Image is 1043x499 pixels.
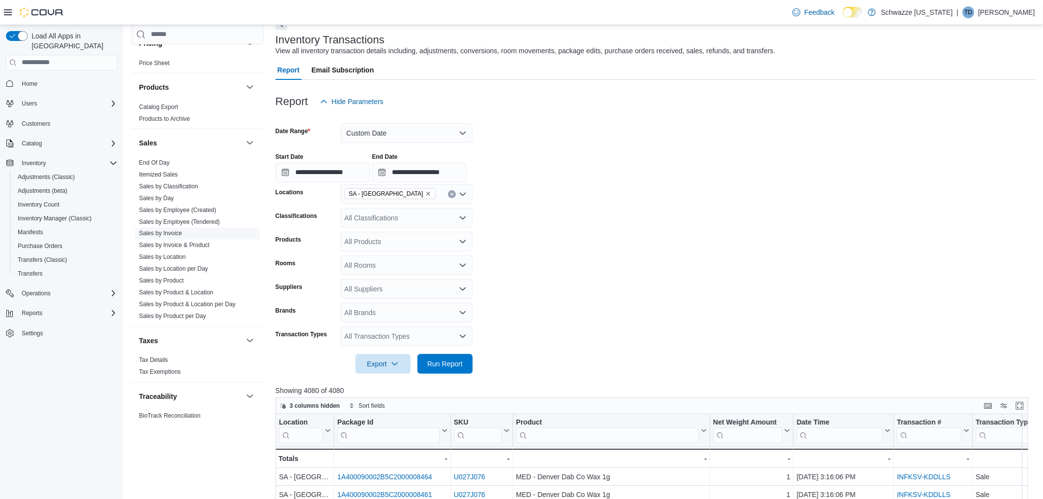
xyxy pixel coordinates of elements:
[18,327,117,339] span: Settings
[10,267,121,281] button: Transfers
[139,301,236,309] span: Sales by Product & Location per Day
[18,242,63,250] span: Purchase Orders
[417,354,473,374] button: Run Report
[276,212,317,220] label: Classifications
[139,218,220,225] a: Sales by Employee (Tendered)
[139,82,242,92] button: Products
[516,471,707,483] div: MED - Denver Dab Co Wax 1g
[982,400,994,412] button: Keyboard shortcuts
[897,418,962,427] div: Transaction #
[14,171,117,183] span: Adjustments (Classic)
[139,313,206,321] span: Sales by Product per Day
[897,491,951,499] a: INFKSV-KDDLLS
[18,138,117,149] span: Catalog
[139,115,190,122] a: Products to Archive
[345,400,389,412] button: Sort fields
[139,60,170,67] a: Price Sheet
[345,188,436,199] span: SA - Denver
[897,473,951,481] a: INFKSV-KDDLLS
[139,392,242,401] button: Traceability
[2,76,121,91] button: Home
[279,418,331,443] button: Location
[18,307,46,319] button: Reports
[139,159,170,167] span: End Of Day
[312,60,374,80] span: Email Subscription
[453,453,509,464] div: -
[14,171,79,183] a: Adjustments (Classic)
[139,104,178,110] a: Catalog Export
[897,418,970,443] button: Transaction #
[139,289,213,297] span: Sales by Product & Location
[337,453,447,464] div: -
[278,60,300,80] span: Report
[337,418,439,427] div: Package Id
[349,189,423,199] span: SA - [GEOGRAPHIC_DATA]
[337,418,439,443] div: Package URL
[18,117,117,130] span: Customers
[139,369,181,376] a: Tax Exemptions
[14,226,47,238] a: Manifests
[804,7,834,17] span: Feedback
[139,183,198,190] a: Sales by Classification
[279,418,323,443] div: Location
[14,213,117,224] span: Inventory Manager (Classic)
[139,413,201,420] a: BioTrack Reconciliation
[131,157,264,326] div: Sales
[957,6,959,18] p: |
[139,182,198,190] span: Sales by Classification
[20,7,64,17] img: Cova
[881,6,953,18] p: Schwazze [US_STATE]
[372,163,467,182] input: Press the down key to open a popover containing a calendar.
[18,118,54,130] a: Customers
[139,254,186,261] a: Sales by Location
[22,289,51,297] span: Operations
[18,214,92,222] span: Inventory Manager (Classic)
[337,491,432,499] a: 1A400090002B5C2000008461
[14,240,117,252] span: Purchase Orders
[18,173,75,181] span: Adjustments (Classic)
[22,159,46,167] span: Inventory
[14,254,71,266] a: Transfers (Classic)
[14,185,71,197] a: Adjustments (beta)
[276,307,296,315] label: Brands
[1014,400,1026,412] button: Enter fullscreen
[139,103,178,111] span: Catalog Export
[453,473,485,481] a: U027J076
[139,159,170,166] a: End Of Day
[139,266,208,273] a: Sales by Location per Day
[2,137,121,150] button: Catalog
[276,400,344,412] button: 3 columns hidden
[139,336,242,346] button: Taxes
[797,471,890,483] div: [DATE] 3:16:06 PM
[453,418,501,443] div: SKU URL
[276,96,308,107] h3: Report
[10,184,121,198] button: Adjustments (beta)
[139,356,168,364] span: Tax Details
[18,287,117,299] span: Operations
[139,301,236,308] a: Sales by Product & Location per Day
[425,191,431,197] button: Remove SA - Denver from selection in this group
[14,185,117,197] span: Adjustments (beta)
[14,199,64,211] a: Inventory Count
[2,156,121,170] button: Inventory
[978,6,1035,18] p: [PERSON_NAME]
[139,171,178,178] a: Itemized Sales
[18,187,68,195] span: Adjustments (beta)
[713,418,783,443] div: Net Weight Amount
[131,410,264,426] div: Traceability
[789,2,838,22] a: Feedback
[276,236,301,244] label: Products
[713,453,791,464] div: -
[139,265,208,273] span: Sales by Location per Day
[459,332,467,340] button: Open list of options
[843,17,843,18] span: Dark Mode
[139,392,177,401] h3: Traceability
[998,400,1010,412] button: Display options
[713,471,791,483] div: 1
[797,418,882,427] div: Date Time
[139,336,158,346] h3: Taxes
[131,101,264,129] div: Products
[14,240,67,252] a: Purchase Orders
[459,238,467,246] button: Open list of options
